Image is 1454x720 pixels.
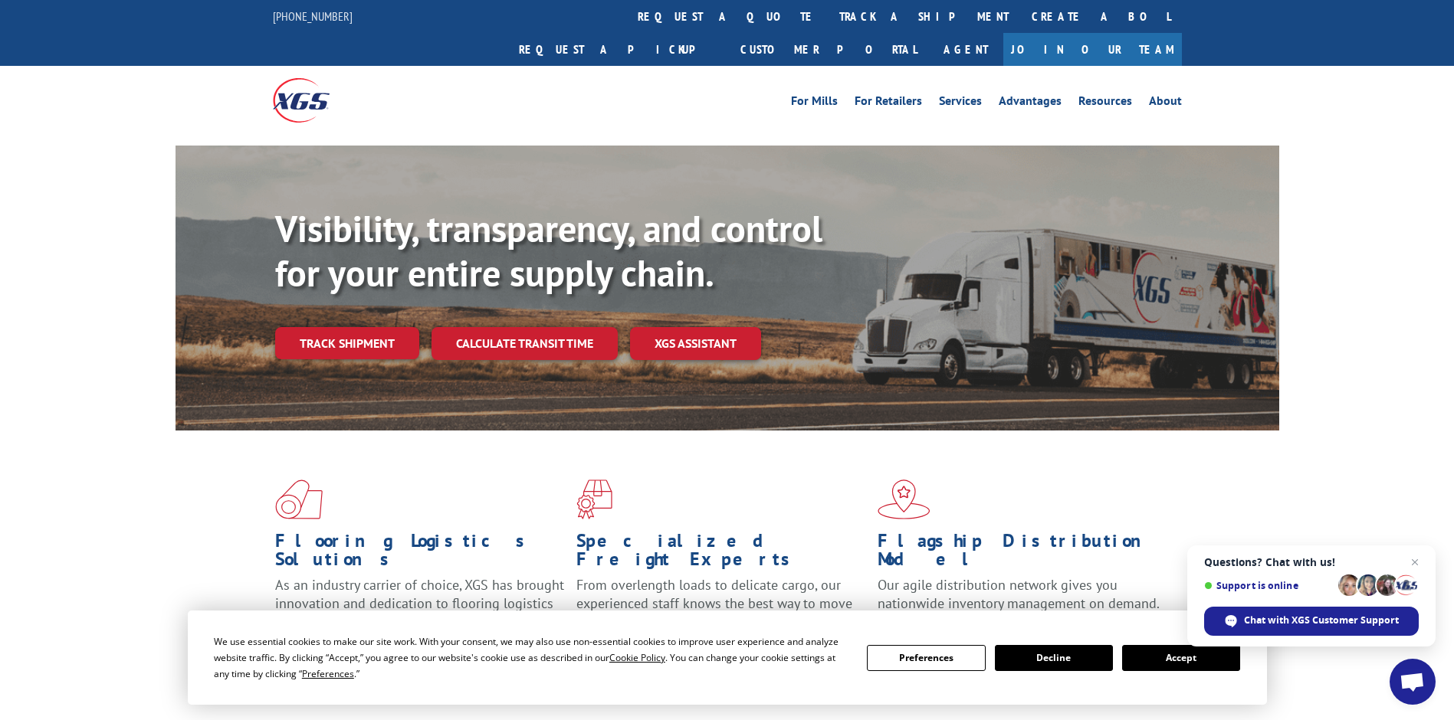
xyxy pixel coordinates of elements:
button: Decline [995,645,1113,671]
a: Calculate transit time [432,327,618,360]
b: Visibility, transparency, and control for your entire supply chain. [275,205,822,296]
a: Resources [1078,95,1132,112]
span: Preferences [302,667,354,680]
button: Preferences [867,645,985,671]
a: For Mills [791,95,838,112]
span: As an industry carrier of choice, XGS has brought innovation and dedication to flooring logistics... [275,576,564,630]
div: Chat with XGS Customer Support [1204,607,1419,636]
span: Support is online [1204,580,1333,591]
a: About [1149,95,1182,112]
a: For Retailers [855,95,922,112]
h1: Flooring Logistics Solutions [275,532,565,576]
a: Join Our Team [1003,33,1182,66]
a: Services [939,95,982,112]
h1: Specialized Freight Experts [576,532,866,576]
a: Advantages [999,95,1062,112]
p: From overlength loads to delicate cargo, our experienced staff knows the best way to move your fr... [576,576,866,644]
a: Agent [928,33,1003,66]
a: XGS ASSISTANT [630,327,761,360]
span: Chat with XGS Customer Support [1244,614,1399,627]
div: Cookie Consent Prompt [188,610,1267,705]
img: xgs-icon-focused-on-flooring-red [576,479,612,519]
span: Our agile distribution network gives you nationwide inventory management on demand. [878,576,1160,612]
button: Accept [1122,645,1240,671]
img: xgs-icon-total-supply-chain-intelligence-red [275,479,323,519]
span: Cookie Policy [609,651,665,664]
a: Track shipment [275,327,419,359]
span: Questions? Chat with us! [1204,556,1419,568]
div: Open chat [1390,659,1436,705]
span: Close chat [1406,553,1424,571]
a: Request a pickup [507,33,729,66]
img: xgs-icon-flagship-distribution-model-red [878,479,930,519]
h1: Flagship Distribution Model [878,532,1167,576]
a: [PHONE_NUMBER] [273,8,353,24]
div: We use essential cookies to make our site work. With your consent, we may also use non-essential ... [214,633,848,682]
a: Customer Portal [729,33,928,66]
